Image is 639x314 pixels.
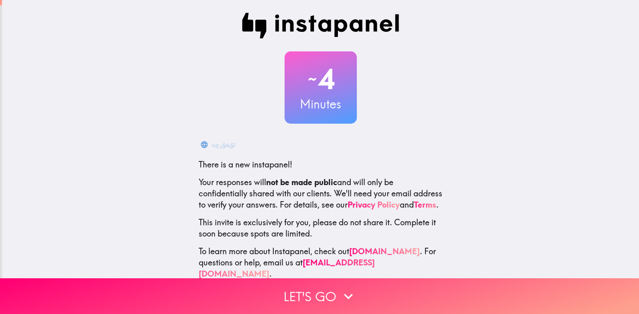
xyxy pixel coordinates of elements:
a: Terms [414,200,436,210]
p: Your responses will and will only be confidentially shared with our clients. We'll need your emai... [199,177,443,210]
span: ~ [307,67,318,91]
h3: Minutes [285,96,357,112]
span: There is a new instapanel! [199,159,292,169]
p: To learn more about Instapanel, check out . For questions or help, email us at . [199,246,443,279]
img: Instapanel [242,13,399,39]
div: ئۇيغۇرچە [212,139,235,150]
a: Privacy Policy [348,200,400,210]
h2: 4 [285,63,357,96]
b: not be made public [266,177,337,187]
p: This invite is exclusively for you, please do not share it. Complete it soon because spots are li... [199,217,443,239]
button: ئۇيغۇرچە [199,137,238,153]
a: [DOMAIN_NAME] [349,246,420,256]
